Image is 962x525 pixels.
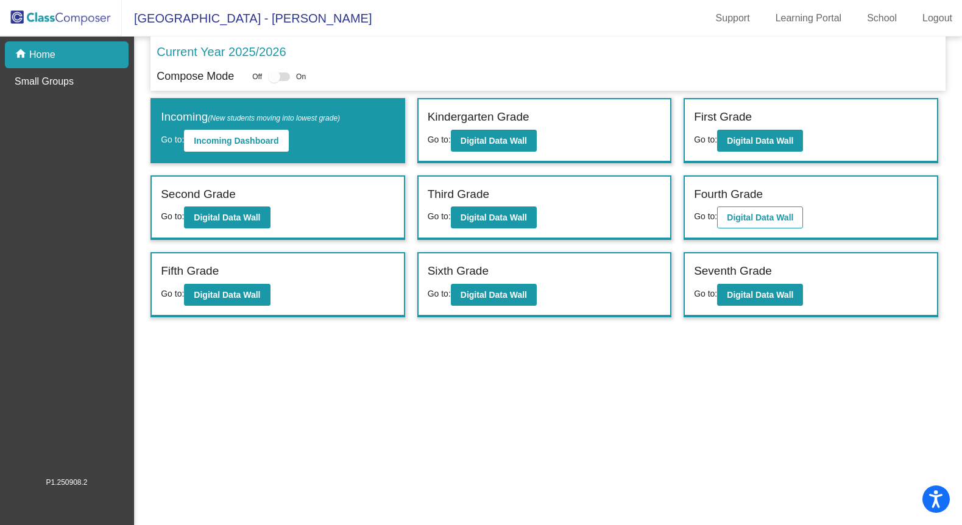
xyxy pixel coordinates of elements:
span: Go to: [161,135,184,144]
button: Digital Data Wall [717,206,803,228]
span: Go to: [694,211,717,221]
p: Current Year 2025/2026 [157,43,286,61]
button: Digital Data Wall [451,130,537,152]
button: Digital Data Wall [184,284,270,306]
b: Digital Data Wall [727,136,793,146]
label: Sixth Grade [428,262,489,280]
label: Incoming [161,108,340,126]
span: Go to: [694,135,717,144]
label: Fifth Grade [161,262,219,280]
b: Digital Data Wall [727,213,793,222]
button: Digital Data Wall [184,206,270,228]
span: On [296,71,306,82]
span: Go to: [161,289,184,298]
button: Incoming Dashboard [184,130,288,152]
p: Home [29,48,55,62]
mat-icon: home [15,48,29,62]
a: Support [706,9,760,28]
label: Second Grade [161,186,236,203]
span: Go to: [428,135,451,144]
label: First Grade [694,108,752,126]
p: Small Groups [15,74,74,89]
button: Digital Data Wall [717,130,803,152]
span: Go to: [428,211,451,221]
b: Digital Data Wall [461,290,527,300]
b: Digital Data Wall [461,136,527,146]
label: Fourth Grade [694,186,763,203]
span: (New students moving into lowest grade) [208,114,340,122]
label: Seventh Grade [694,262,772,280]
span: Go to: [694,289,717,298]
b: Digital Data Wall [194,290,260,300]
a: Logout [913,9,962,28]
span: [GEOGRAPHIC_DATA] - [PERSON_NAME] [122,9,372,28]
span: Go to: [428,289,451,298]
label: Third Grade [428,186,489,203]
a: School [857,9,907,28]
b: Digital Data Wall [727,290,793,300]
b: Digital Data Wall [461,213,527,222]
p: Compose Mode [157,68,234,85]
a: Learning Portal [766,9,852,28]
b: Digital Data Wall [194,213,260,222]
button: Digital Data Wall [717,284,803,306]
button: Digital Data Wall [451,284,537,306]
span: Go to: [161,211,184,221]
b: Incoming Dashboard [194,136,278,146]
button: Digital Data Wall [451,206,537,228]
span: Off [252,71,262,82]
label: Kindergarten Grade [428,108,529,126]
